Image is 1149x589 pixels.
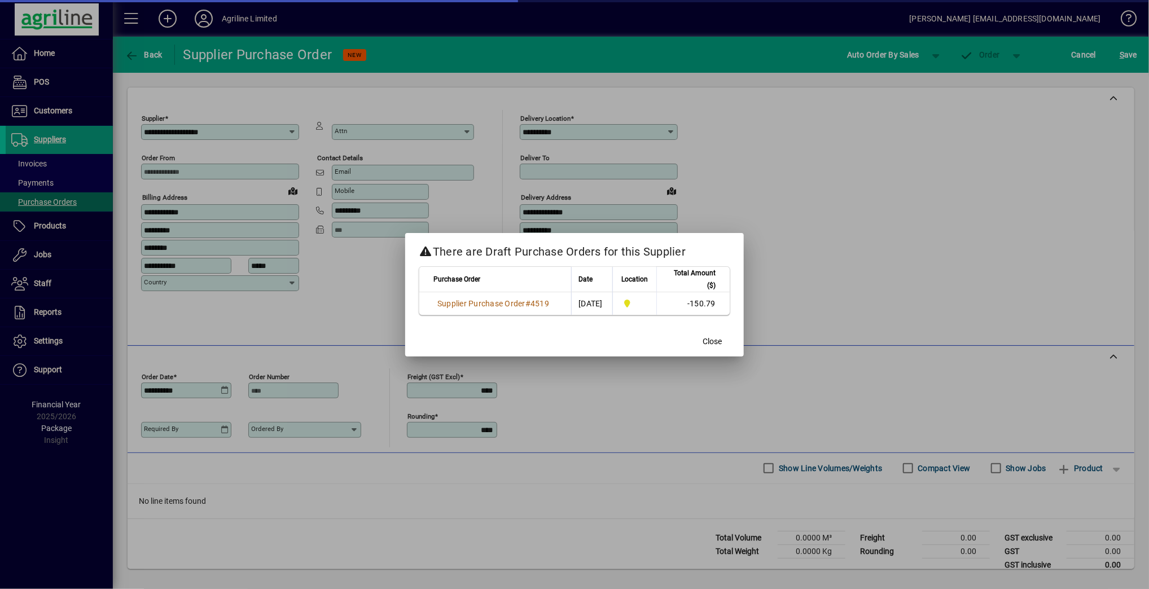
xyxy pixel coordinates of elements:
button: Close [694,332,730,352]
span: Purchase Order [433,273,480,285]
h2: There are Draft Purchase Orders for this Supplier [405,233,744,266]
span: 4519 [530,299,549,308]
span: # [525,299,530,308]
span: Supplier Purchase Order [437,299,525,308]
td: [DATE] [571,292,612,315]
a: Supplier Purchase Order#4519 [433,297,553,310]
span: Location [621,273,648,285]
span: Total Amount ($) [664,267,716,292]
span: Dargaville [620,297,650,310]
span: Close [703,336,722,348]
span: Date [578,273,593,285]
td: -150.79 [656,292,730,315]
